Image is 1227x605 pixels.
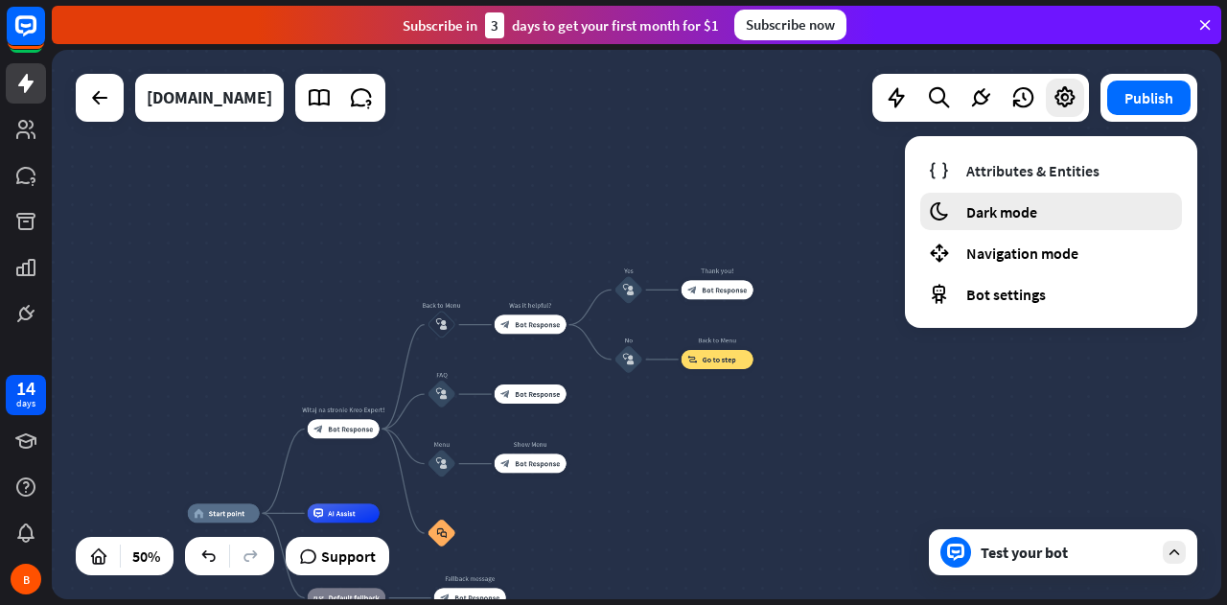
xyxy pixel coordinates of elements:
[6,375,46,415] a: 14 days
[147,74,272,122] div: kreoexpert.pl
[674,266,760,275] div: Thank you!
[300,405,386,414] div: Witaj na stronie Kreo Expert!
[11,564,41,594] div: B
[413,370,471,380] div: FAQ
[436,388,448,400] i: block_user_input
[928,200,950,222] i: moon
[15,8,73,65] button: Open LiveChat chat widget
[623,354,635,365] i: block_user_input
[485,12,504,38] div: 3
[920,151,1182,189] a: Attributes & Entities
[600,266,658,275] div: Yes
[127,541,166,571] div: 50%
[515,320,560,330] span: Bot Response
[687,355,698,364] i: block_goto
[321,541,376,571] span: Support
[329,593,380,603] span: Default fallback
[674,336,760,345] div: Back to Menu
[487,440,573,450] div: Show Menu
[487,301,573,311] div: Was it helpful?
[16,397,35,410] div: days
[16,380,35,397] div: 14
[403,12,719,38] div: Subscribe in days to get your first month for $1
[981,543,1153,562] div: Test your bot
[436,458,448,470] i: block_user_input
[500,320,510,330] i: block_bot_response
[515,459,560,469] span: Bot Response
[600,336,658,345] div: No
[413,440,471,450] div: Menu
[194,508,204,518] i: home_2
[702,285,747,294] span: Bot Response
[500,389,510,399] i: block_bot_response
[436,319,448,331] i: block_user_input
[500,459,510,469] i: block_bot_response
[1107,81,1191,115] button: Publish
[966,244,1078,263] span: Navigation mode
[328,508,356,518] span: AI Assist
[440,593,450,603] i: block_bot_response
[966,285,1046,304] span: Bot settings
[966,161,1100,180] span: Attributes & Entities
[515,389,560,399] span: Bot Response
[454,593,499,603] span: Bot Response
[703,355,736,364] span: Go to step
[413,301,471,311] div: Back to Menu
[623,284,635,295] i: block_user_input
[209,508,245,518] span: Start point
[687,285,697,294] i: block_bot_response
[313,424,323,433] i: block_bot_response
[436,528,447,539] i: block_faq
[313,593,324,603] i: block_fallback
[427,574,513,584] div: Fallback message
[966,202,1037,221] span: Dark mode
[734,10,846,40] div: Subscribe now
[328,424,373,433] span: Bot Response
